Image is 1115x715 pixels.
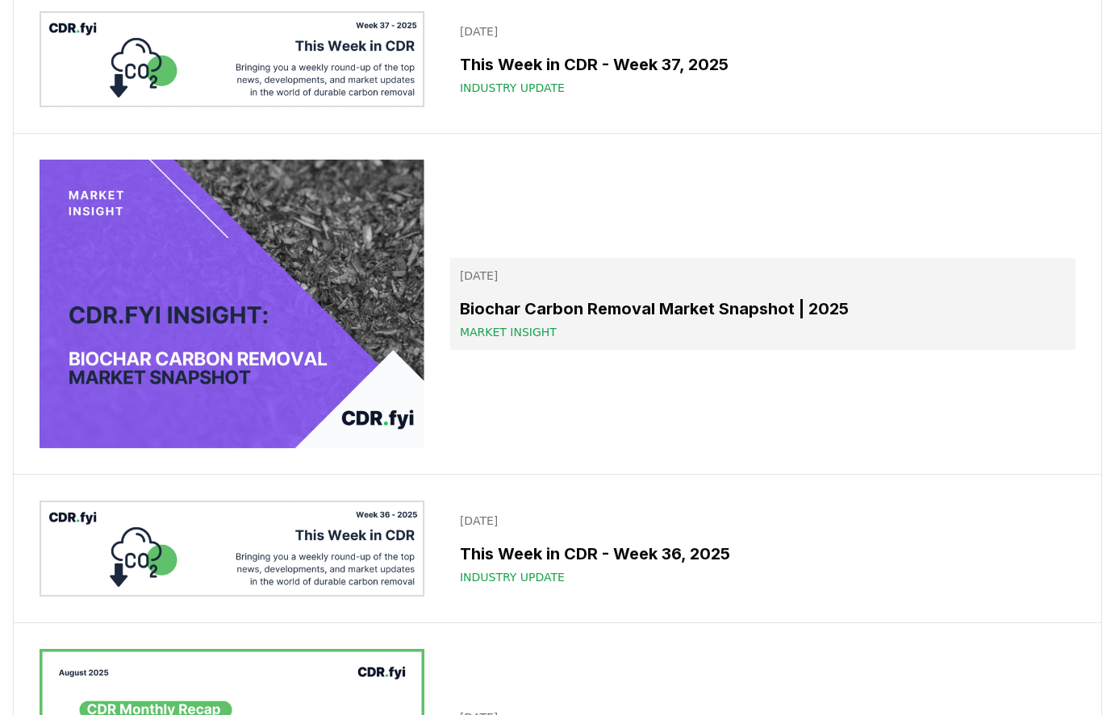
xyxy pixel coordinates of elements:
[460,80,565,96] span: Industry Update
[40,501,424,597] img: This Week in CDR - Week 36, 2025 blog post image
[460,542,1066,566] h3: This Week in CDR - Week 36, 2025
[460,324,557,340] span: Market Insight
[450,503,1075,595] a: [DATE]This Week in CDR - Week 36, 2025Industry Update
[450,14,1075,106] a: [DATE]This Week in CDR - Week 37, 2025Industry Update
[460,52,1066,77] h3: This Week in CDR - Week 37, 2025
[460,23,1066,39] p: [DATE]
[460,297,1066,321] h3: Biochar Carbon Removal Market Snapshot | 2025
[460,569,565,585] span: Industry Update
[460,513,1066,529] p: [DATE]
[40,11,424,107] img: This Week in CDR - Week 37, 2025 blog post image
[40,160,424,448] img: Biochar Carbon Removal Market Snapshot | 2025 blog post image
[460,268,1066,284] p: [DATE]
[450,258,1075,350] a: [DATE]Biochar Carbon Removal Market Snapshot | 2025Market Insight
